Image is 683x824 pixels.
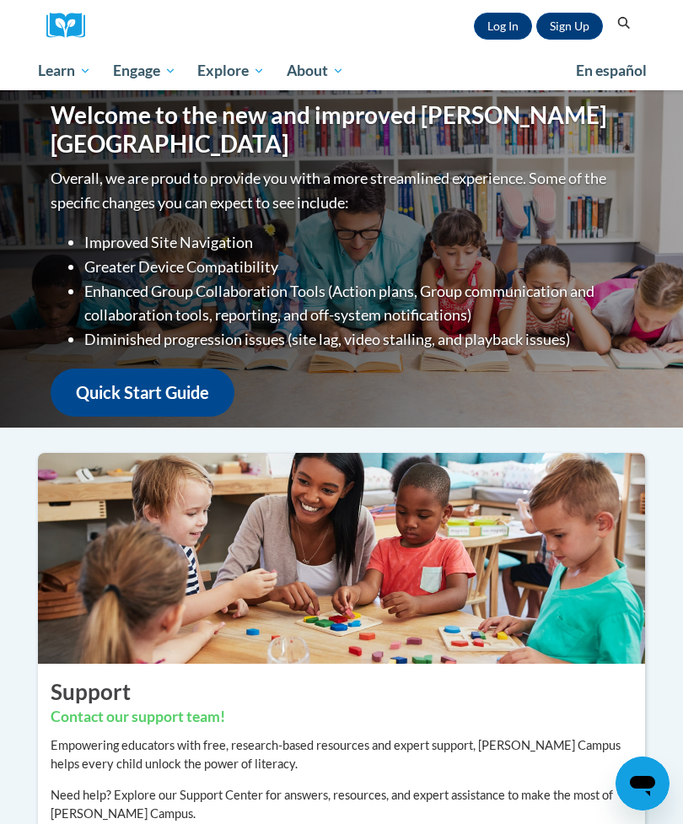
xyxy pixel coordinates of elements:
img: ... [25,453,658,664]
a: About [276,51,355,90]
a: Log In [474,13,532,40]
a: Quick Start Guide [51,369,234,417]
span: Explore [197,61,265,81]
img: Logo brand [46,13,97,39]
span: About [287,61,344,81]
li: Greater Device Compatibility [84,255,632,279]
p: Overall, we are proud to provide you with a more streamlined experience. Some of the specific cha... [51,166,632,215]
iframe: Button to launch messaging window [616,757,670,811]
a: Explore [186,51,276,90]
div: Main menu [25,51,658,90]
button: Search [611,13,637,34]
p: Need help? Explore our Support Center for answers, resources, and expert assistance to make the m... [51,786,632,823]
li: Improved Site Navigation [84,230,632,255]
h1: Welcome to the new and improved [PERSON_NAME][GEOGRAPHIC_DATA] [51,101,632,158]
span: Learn [38,61,91,81]
a: Cox Campus [46,13,97,39]
h3: Contact our support team! [51,707,632,728]
a: Engage [102,51,187,90]
a: Register [536,13,603,40]
a: En español [565,53,658,89]
p: Empowering educators with free, research-based resources and expert support, [PERSON_NAME] Campus... [51,736,632,773]
li: Enhanced Group Collaboration Tools (Action plans, Group communication and collaboration tools, re... [84,279,632,328]
a: Learn [27,51,102,90]
li: Diminished progression issues (site lag, video stalling, and playback issues) [84,327,632,352]
h2: Support [51,676,632,707]
span: Engage [113,61,176,81]
span: En español [576,62,647,79]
